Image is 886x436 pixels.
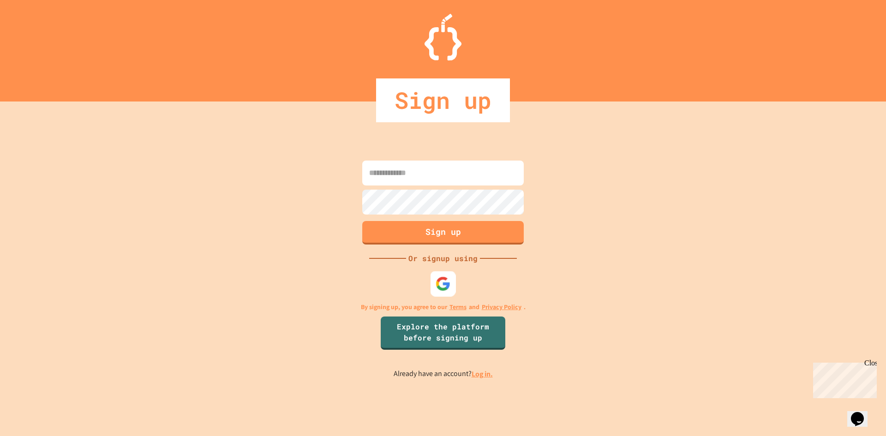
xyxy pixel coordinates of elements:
img: google-icon.svg [436,276,451,291]
iframe: chat widget [809,359,877,398]
p: Already have an account? [394,368,493,380]
iframe: chat widget [847,399,877,427]
div: Chat with us now!Close [4,4,64,59]
button: Sign up [362,221,524,245]
div: Or signup using [406,253,480,264]
a: Explore the platform before signing up [381,317,505,350]
a: Terms [449,302,467,312]
img: Logo.svg [425,14,461,60]
a: Privacy Policy [482,302,521,312]
p: By signing up, you agree to our and . [361,302,526,312]
a: Log in. [472,369,493,379]
div: Sign up [376,78,510,122]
